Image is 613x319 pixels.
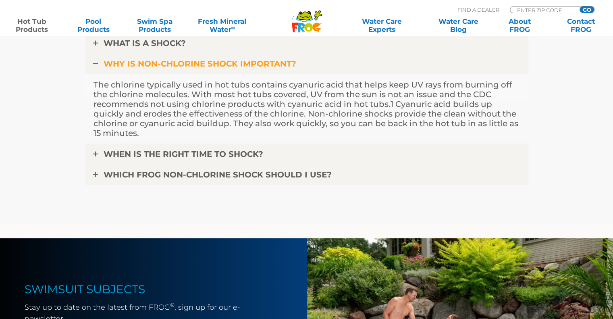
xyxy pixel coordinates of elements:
[104,149,263,159] span: WHEN IS THE RIGHT TIME TO SHOCK?
[69,17,117,33] a: PoolProducts
[131,17,179,33] a: Swim SpaProducts
[580,6,594,13] input: GO
[192,17,252,33] a: Fresh MineralWater∞
[496,17,543,33] a: AboutFROG
[25,283,266,296] h4: SWIMSUIT SUBJECTS
[85,33,528,54] a: WHAT IS A SHOCK?
[8,17,56,33] a: Hot TubProducts
[85,164,528,185] a: WHICH FROG NON-CHLORINE SHOCK SHOULD I USE?
[104,38,186,48] span: WHAT IS A SHOCK?
[85,53,528,74] a: WHY IS NON-CHLORINE SHOCK IMPORTANT?
[343,17,421,33] a: Water CareExperts
[104,170,332,179] span: WHICH FROG NON-CHLORINE SHOCK SHOULD I USE?
[170,302,175,308] sup: ®
[434,17,482,33] a: Water CareBlog
[104,59,296,69] span: WHY IS NON-CHLORINE SHOCK IMPORTANT?
[516,6,571,13] input: Zip Code Form
[557,17,605,33] a: ContactFROG
[94,80,520,138] p: The chlorine typically used in hot tubs contains cyanuric acid that helps keep UV rays from burni...
[231,25,235,31] sup: ∞
[85,144,528,165] a: WHEN IS THE RIGHT TIME TO SHOCK?
[457,6,499,13] p: Find A Dealer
